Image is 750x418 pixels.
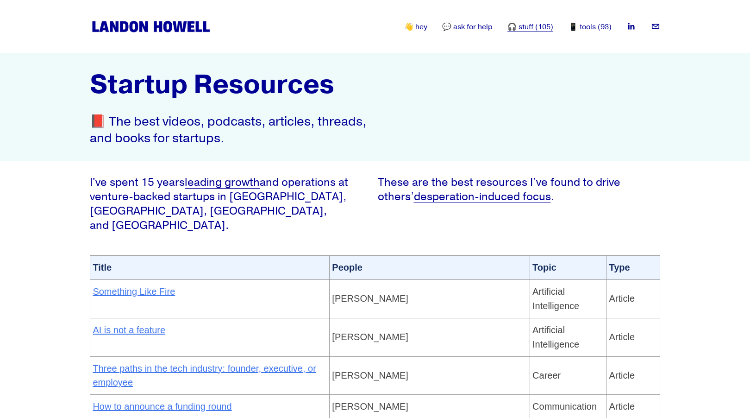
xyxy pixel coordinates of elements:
[626,22,636,31] a: LinkedIn
[332,370,408,380] span: [PERSON_NAME]
[532,325,579,349] span: Artificial Intelligence
[90,68,334,102] strong: Startup Resources
[532,370,561,380] span: Career
[93,325,165,335] a: AI is not a feature
[378,176,636,204] p: These are the best resources I’ve found to drive others’ .
[90,176,348,233] p: I've spent 15 years and operations at venture-backed startups in [GEOGRAPHIC_DATA], [GEOGRAPHIC_D...
[609,401,635,412] span: Article
[93,363,316,388] a: Three paths in the tech industry: founder, executive, or employee
[651,22,660,31] a: landon.howell@gmail.com
[332,332,408,342] span: [PERSON_NAME]
[90,19,212,34] img: Landon Howell
[332,262,362,272] span: People
[90,114,372,147] p: 📕 The best videos, podcasts, articles, threads, and books for startups.
[569,21,612,32] a: 📱 tools (93)
[185,175,260,190] a: leading growth
[414,190,551,204] a: desperation-induced focus
[332,401,408,412] span: [PERSON_NAME]
[532,262,556,272] span: Topic
[532,286,579,311] span: Artificial Intelligence
[93,401,231,412] a: How to announce a funding round
[609,262,630,272] span: Type
[532,401,597,412] span: Communication
[404,21,427,32] a: 👋 hey
[609,370,635,380] span: Article
[609,293,635,304] span: Article
[332,293,408,304] span: [PERSON_NAME]
[93,286,175,297] a: Something Like Fire
[442,21,493,32] a: 💬 ask for help
[507,21,553,32] a: 🎧 stuff (105)
[93,262,112,272] span: Title
[609,332,635,342] span: Article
